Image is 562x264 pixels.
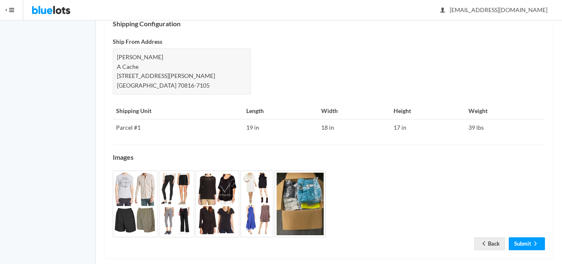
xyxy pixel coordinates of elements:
img: d649974a-c4be-4fd0-8763-18d10b8cb425-1744404609.jpg [196,171,239,237]
th: Height [390,103,465,120]
label: Ship From Address [113,37,162,47]
th: Shipping Unit [113,103,243,120]
ion-icon: person [438,7,447,15]
a: Submitarrow forward [509,237,545,250]
h4: Images [113,153,545,161]
th: Length [243,103,318,120]
th: Width [318,103,390,120]
th: Weight [465,103,545,120]
h4: Shipping Configuration [113,20,545,28]
img: cfa50848-0828-4dbc-9fd5-402565801062-1744407571.jpg [240,171,273,237]
img: 944d07de-e670-42cf-be30-6f31017b5832-1744407571.jpg [275,171,326,237]
div: [PERSON_NAME] A Cache [STREET_ADDRESS][PERSON_NAME] [GEOGRAPHIC_DATA] 70816-7105 [113,48,251,94]
td: Parcel #1 [113,119,243,136]
td: 39 lbs [465,119,545,136]
td: 17 in [390,119,465,136]
img: a65d1ce2-2e3b-4ca0-9f9b-aeaec4eb6b41-1744404608.jpg [113,171,158,237]
img: 650251bb-5766-4de2-a375-82c586b8a94e-1744404609.jpg [159,171,194,237]
td: 18 in [318,119,390,136]
ion-icon: arrow forward [531,240,540,248]
span: [EMAIL_ADDRESS][DOMAIN_NAME] [441,6,547,13]
ion-icon: arrow back [480,240,488,248]
a: arrow backBack [474,237,505,250]
td: 19 in [243,119,318,136]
